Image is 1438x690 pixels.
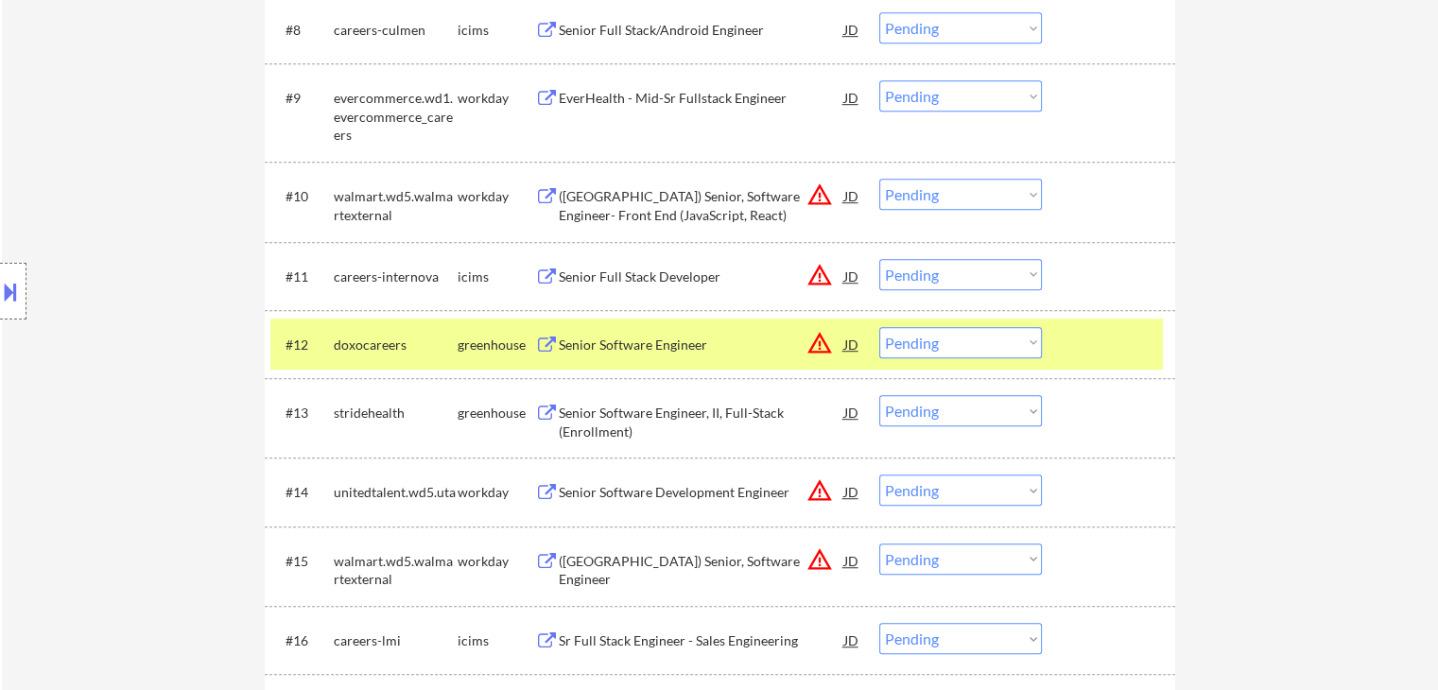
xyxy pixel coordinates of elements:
div: workday [458,552,535,571]
div: Sr Full Stack Engineer - Sales Engineering [559,631,844,650]
div: careers-lmi [334,631,458,650]
div: JD [842,623,861,657]
div: evercommerce.wd1.evercommerce_careers [334,89,458,145]
div: careers-internova [334,267,458,286]
div: Senior Full Stack Developer [559,267,844,286]
div: #16 [286,631,319,650]
div: #9 [286,89,319,108]
div: #8 [286,21,319,40]
div: unitedtalent.wd5.uta [334,483,458,502]
div: stridehealth [334,404,458,423]
div: JD [842,327,861,361]
div: icims [458,267,535,286]
div: greenhouse [458,336,535,354]
button: warning_amber [806,330,833,356]
div: JD [842,543,861,578]
div: JD [842,259,861,293]
div: walmart.wd5.walmartexternal [334,552,458,589]
div: #14 [286,483,319,502]
div: careers-culmen [334,21,458,40]
div: Senior Software Engineer [559,336,844,354]
div: JD [842,80,861,114]
div: Senior Software Development Engineer [559,483,844,502]
div: Senior Full Stack/Android Engineer [559,21,844,40]
div: JD [842,474,861,509]
div: ([GEOGRAPHIC_DATA]) Senior, Software Engineer [559,552,844,589]
div: JD [842,179,861,213]
div: JD [842,12,861,46]
div: EverHealth - Mid-Sr Fullstack Engineer [559,89,844,108]
div: Senior Software Engineer, II, Full-Stack (Enrollment) [559,404,844,440]
button: warning_amber [806,546,833,573]
button: warning_amber [806,262,833,288]
div: #15 [286,552,319,571]
div: icims [458,631,535,650]
div: greenhouse [458,404,535,423]
div: doxocareers [334,336,458,354]
button: warning_amber [806,477,833,504]
div: workday [458,483,535,502]
div: workday [458,89,535,108]
div: icims [458,21,535,40]
div: ([GEOGRAPHIC_DATA]) Senior, Software Engineer- Front End (JavaScript, React) [559,187,844,224]
button: warning_amber [806,181,833,208]
div: walmart.wd5.walmartexternal [334,187,458,224]
div: workday [458,187,535,206]
div: JD [842,395,861,429]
